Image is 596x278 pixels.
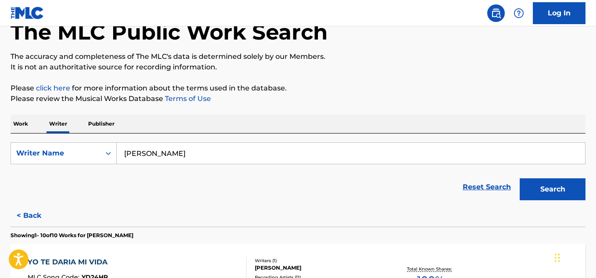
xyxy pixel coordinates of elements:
form: Search Form [11,142,585,205]
img: help [514,8,524,18]
a: click here [36,84,70,92]
p: Please review the Musical Works Database [11,94,585,104]
p: Please for more information about the terms used in the database. [11,83,585,94]
p: Showing 1 - 10 of 10 Works for [PERSON_NAME] [11,231,133,239]
p: Publisher [86,115,117,133]
a: Reset Search [458,177,515,197]
div: Arrastrar [555,245,560,271]
img: search [491,8,501,18]
a: Log In [533,2,585,24]
p: Total Known Shares: [407,266,454,272]
p: It is not an authoritative source for recording information. [11,62,585,72]
div: [PERSON_NAME] [255,264,383,272]
p: Work [11,115,31,133]
a: Terms of Use [163,94,211,103]
div: Writers ( 1 ) [255,257,383,264]
a: Public Search [487,4,505,22]
p: Writer [46,115,70,133]
div: Widget de chat [552,236,596,278]
button: Search [520,178,585,200]
img: MLC Logo [11,7,44,19]
div: Writer Name [16,148,95,159]
iframe: Chat Widget [552,236,596,278]
button: < Back [11,205,63,227]
p: The accuracy and completeness of The MLC's data is determined solely by our Members. [11,51,585,62]
div: YO TE DARIA MI VIDA [28,257,112,267]
h1: The MLC Public Work Search [11,19,328,45]
div: Help [510,4,528,22]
